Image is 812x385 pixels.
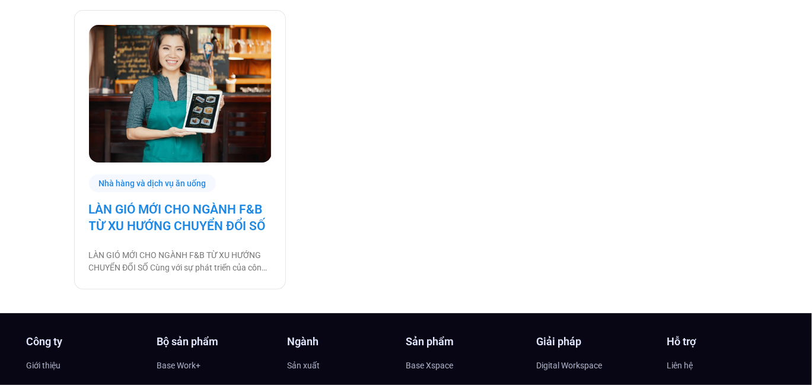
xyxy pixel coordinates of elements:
a: Base Work+ [157,357,276,375]
span: Base Xspace [406,357,454,375]
span: Digital Workspace [537,357,603,375]
span: Base Work+ [157,357,201,375]
h4: Sản phẩm [406,337,525,348]
a: Digital Workspace [537,357,655,375]
h4: Ngành [288,337,406,348]
h4: Bộ sản phẩm [157,337,276,348]
span: Liên hệ [667,357,693,375]
div: Nhà hàng và dịch vụ ăn uống [89,174,216,193]
span: Giới thiệu [27,357,61,375]
a: Base Xspace [406,357,525,375]
a: LÀN GIÓ MỚI CHO NGÀNH F&B TỪ XU HƯỚNG CHUYỂN ĐỔI SỐ [89,202,271,235]
span: Sản xuất [288,357,320,375]
h4: Giải pháp [537,337,655,348]
a: Sản xuất [288,357,406,375]
h4: Công ty [27,337,145,348]
a: Liên hệ [667,357,786,375]
a: Giới thiệu [27,357,145,375]
p: LÀN GIÓ MỚI CHO NGÀNH F&B TỪ XU HƯỚNG CHUYỂN ĐỔI SỐ Cùng với sự phát triển của công nghệ, xu hướn... [89,250,271,275]
h4: Hỗ trợ [667,337,786,348]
